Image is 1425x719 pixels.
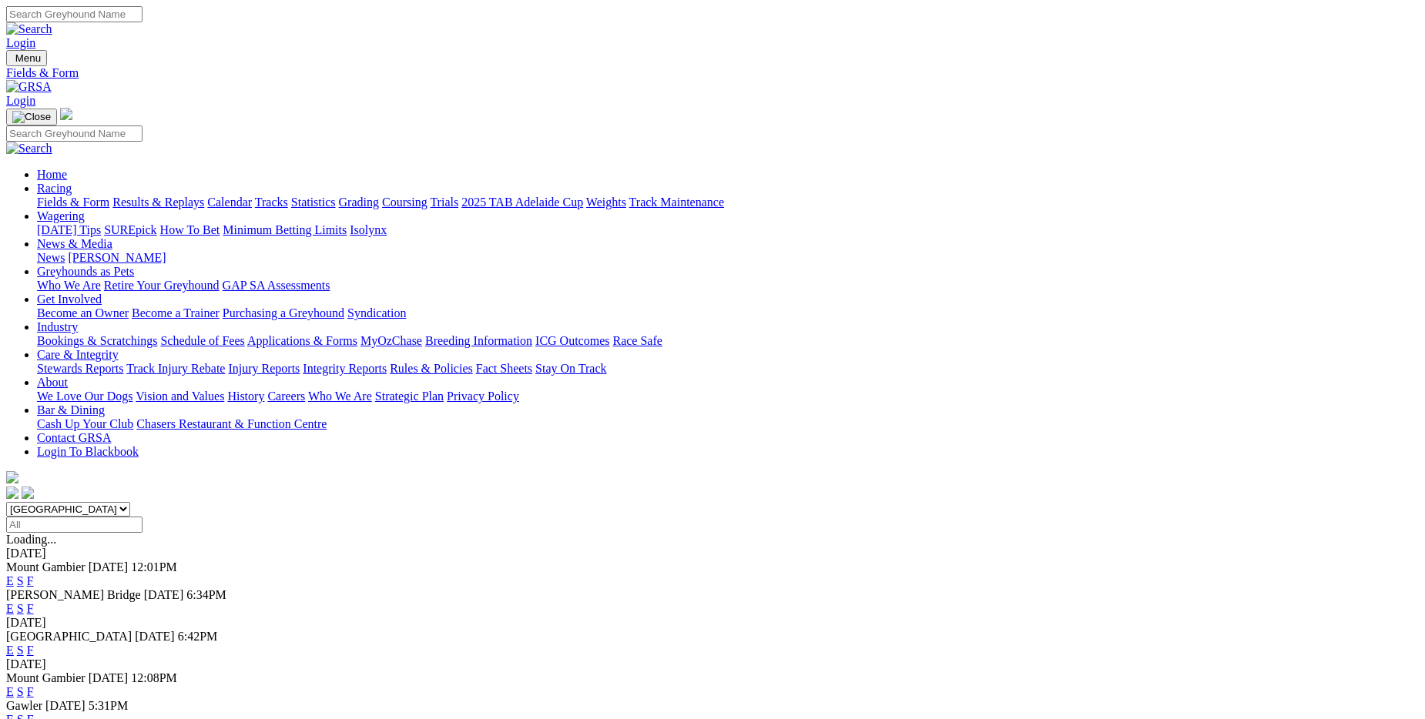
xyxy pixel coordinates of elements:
[27,602,34,615] a: F
[6,80,52,94] img: GRSA
[104,279,220,292] a: Retire Your Greyhound
[22,487,34,499] img: twitter.svg
[247,334,357,347] a: Applications & Forms
[60,108,72,120] img: logo-grsa-white.png
[37,279,101,292] a: Who We Are
[6,574,14,587] a: E
[104,223,156,236] a: SUREpick
[535,362,606,375] a: Stay On Track
[6,471,18,483] img: logo-grsa-white.png
[308,390,372,403] a: Who We Are
[27,685,34,698] a: F
[629,196,724,209] a: Track Maintenance
[303,362,387,375] a: Integrity Reports
[27,574,34,587] a: F
[350,223,387,236] a: Isolynx
[6,109,57,125] button: Toggle navigation
[37,182,72,195] a: Racing
[6,588,141,601] span: [PERSON_NAME] Bridge
[136,417,327,430] a: Chasers Restaurant & Function Centre
[223,306,344,319] a: Purchasing a Greyhound
[6,547,1419,560] div: [DATE]
[6,125,142,142] input: Search
[37,334,157,347] a: Bookings & Scratchings
[6,685,14,698] a: E
[15,52,41,64] span: Menu
[37,362,1419,376] div: Care & Integrity
[6,602,14,615] a: E
[45,699,85,712] span: [DATE]
[612,334,662,347] a: Race Safe
[37,403,105,416] a: Bar & Dining
[227,390,264,403] a: History
[267,390,305,403] a: Careers
[347,306,406,319] a: Syndication
[37,390,132,403] a: We Love Our Dogs
[37,196,1419,209] div: Racing
[37,445,139,458] a: Login To Blackbook
[375,390,444,403] a: Strategic Plan
[37,293,102,306] a: Get Involved
[37,223,1419,237] div: Wagering
[37,251,1419,265] div: News & Media
[535,334,609,347] a: ICG Outcomes
[37,265,134,278] a: Greyhounds as Pets
[6,517,142,533] input: Select date
[160,223,220,236] a: How To Bet
[6,94,35,107] a: Login
[17,644,24,657] a: S
[131,560,177,574] span: 12:01PM
[37,320,78,333] a: Industry
[6,671,85,684] span: Mount Gambier
[89,671,129,684] span: [DATE]
[160,334,244,347] a: Schedule of Fees
[112,196,204,209] a: Results & Replays
[6,699,42,712] span: Gawler
[37,362,123,375] a: Stewards Reports
[207,196,252,209] a: Calendar
[6,142,52,156] img: Search
[447,390,519,403] a: Privacy Policy
[37,334,1419,348] div: Industry
[6,630,132,643] span: [GEOGRAPHIC_DATA]
[425,334,532,347] a: Breeding Information
[37,431,111,444] a: Contact GRSA
[68,251,166,264] a: [PERSON_NAME]
[6,36,35,49] a: Login
[255,196,288,209] a: Tracks
[37,279,1419,293] div: Greyhounds as Pets
[17,602,24,615] a: S
[6,644,14,657] a: E
[6,616,1419,630] div: [DATE]
[360,334,422,347] a: MyOzChase
[12,111,51,123] img: Close
[6,6,142,22] input: Search
[291,196,336,209] a: Statistics
[430,196,458,209] a: Trials
[223,279,330,292] a: GAP SA Assessments
[461,196,583,209] a: 2025 TAB Adelaide Cup
[89,699,129,712] span: 5:31PM
[37,390,1419,403] div: About
[6,66,1419,80] div: Fields & Form
[6,487,18,499] img: facebook.svg
[390,362,473,375] a: Rules & Policies
[136,390,224,403] a: Vision and Values
[339,196,379,209] a: Grading
[382,196,427,209] a: Coursing
[89,560,129,574] span: [DATE]
[37,251,65,264] a: News
[27,644,34,657] a: F
[37,237,112,250] a: News & Media
[228,362,300,375] a: Injury Reports
[186,588,226,601] span: 6:34PM
[6,657,1419,671] div: [DATE]
[476,362,532,375] a: Fact Sheets
[37,376,68,389] a: About
[17,685,24,698] a: S
[37,209,85,222] a: Wagering
[37,417,1419,431] div: Bar & Dining
[6,533,56,546] span: Loading...
[37,417,133,430] a: Cash Up Your Club
[6,560,85,574] span: Mount Gambier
